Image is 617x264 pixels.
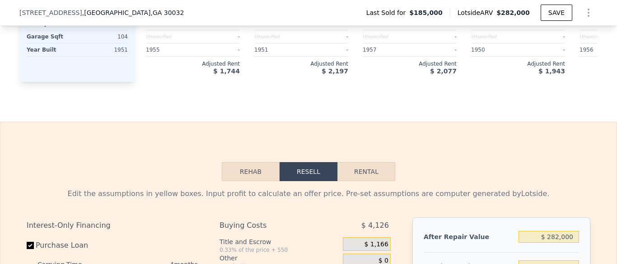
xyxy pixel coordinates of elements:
div: After Repair Value [424,229,515,245]
span: , [GEOGRAPHIC_DATA] [82,8,184,17]
input: Purchase Loan [27,242,34,249]
button: SAVE [541,5,572,21]
div: Garage Sqft [27,30,75,43]
button: Show Options [580,4,598,22]
div: Year Built [27,43,75,56]
div: Edit the assumptions in yellow boxes. Input profit to calculate an offer price. Pre-set assumptio... [27,188,590,199]
div: - [195,30,240,43]
div: 0.33% of the price + 550 [220,246,339,254]
div: 104 [79,30,128,43]
div: Adjusted Rent [146,60,240,67]
div: Adjusted Rent [254,60,348,67]
button: Resell [280,162,337,181]
span: $ 2,077 [430,67,457,75]
div: Interest-Only Financing [27,217,198,234]
div: - [411,30,457,43]
span: $ 1,943 [538,67,565,75]
div: 1950 [471,43,516,56]
div: 1951 [79,43,128,56]
label: Purchase Loan [27,237,127,254]
div: Title and Escrow [220,237,339,246]
div: 1957 [363,43,408,56]
div: - [411,43,457,56]
div: - [520,43,565,56]
div: Buying Costs [220,217,320,234]
div: Unspecified [146,30,191,43]
div: 1955 [146,43,191,56]
div: 1951 [254,43,299,56]
div: Other [220,254,339,263]
span: , GA 30032 [150,9,184,16]
div: - [520,30,565,43]
div: Adjusted Rent [471,60,565,67]
span: $ 4,126 [361,217,389,234]
div: Unspecified [254,30,299,43]
button: Rehab [222,162,280,181]
span: $282,000 [496,9,530,16]
span: $ 1,166 [364,240,388,249]
div: - [303,43,348,56]
span: Last Sold for [366,8,410,17]
span: $ 2,197 [322,67,348,75]
span: Lotside ARV [458,8,496,17]
div: Adjusted Rent [363,60,457,67]
div: Unspecified [471,30,516,43]
div: - [195,43,240,56]
span: $185,000 [409,8,443,17]
span: $ 1,744 [213,67,240,75]
div: Unspecified [363,30,408,43]
button: Rental [337,162,395,181]
span: [STREET_ADDRESS] [19,8,82,17]
div: - [303,30,348,43]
